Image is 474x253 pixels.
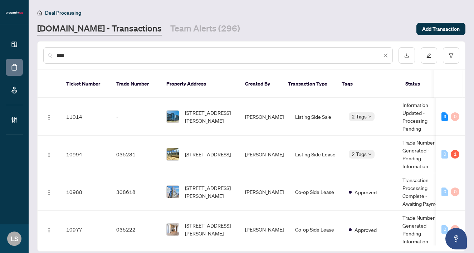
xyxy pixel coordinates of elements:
[355,226,377,234] span: Approved
[451,225,459,234] div: 0
[245,189,284,195] span: [PERSON_NAME]
[441,150,448,159] div: 0
[289,173,343,211] td: Co-op Side Lease
[46,115,52,120] img: Logo
[167,186,179,198] img: thumbnail-img
[60,136,111,173] td: 10994
[399,47,415,64] button: download
[289,98,343,136] td: Listing Side Sale
[46,152,52,158] img: Logo
[383,53,388,58] span: close
[37,10,42,15] span: home
[11,234,18,244] span: LS
[441,188,448,196] div: 0
[45,10,81,16] span: Deal Processing
[185,150,231,158] span: [STREET_ADDRESS]
[441,225,448,234] div: 0
[239,70,282,98] th: Created By
[449,53,454,58] span: filter
[167,111,179,123] img: thumbnail-img
[336,70,400,98] th: Tags
[289,136,343,173] td: Listing Side Lease
[443,47,459,64] button: filter
[185,222,234,237] span: [STREET_ADDRESS][PERSON_NAME]
[451,112,459,121] div: 0
[404,53,409,58] span: download
[6,11,23,15] img: logo
[355,188,377,196] span: Approved
[60,70,111,98] th: Ticket Number
[245,151,284,157] span: [PERSON_NAME]
[416,23,465,35] button: Add Transaction
[60,173,111,211] td: 10988
[46,227,52,233] img: Logo
[111,136,161,173] td: 035231
[245,226,284,233] span: [PERSON_NAME]
[37,23,162,35] a: [DOMAIN_NAME] - Transactions
[368,152,372,156] span: down
[397,98,450,136] td: Information Updated - Processing Pending
[421,47,437,64] button: edit
[441,112,448,121] div: 3
[111,173,161,211] td: 308618
[185,184,234,200] span: [STREET_ADDRESS][PERSON_NAME]
[352,150,367,158] span: 2 Tags
[185,109,234,125] span: [STREET_ADDRESS][PERSON_NAME]
[451,150,459,159] div: 1
[111,98,161,136] td: -
[289,211,343,248] td: Co-op Side Lease
[245,113,284,120] span: [PERSON_NAME]
[426,53,431,58] span: edit
[352,112,367,121] span: 2 Tags
[60,98,111,136] td: 11014
[43,186,55,198] button: Logo
[43,149,55,160] button: Logo
[400,70,453,98] th: Status
[60,211,111,248] td: 10977
[43,111,55,122] button: Logo
[282,70,336,98] th: Transaction Type
[167,223,179,235] img: thumbnail-img
[161,70,239,98] th: Property Address
[46,190,52,195] img: Logo
[43,224,55,235] button: Logo
[368,115,372,118] span: down
[397,211,450,248] td: Trade Number Generated - Pending Information
[451,188,459,196] div: 0
[170,23,240,35] a: Team Alerts (296)
[445,228,467,249] button: Open asap
[397,136,450,173] td: Trade Number Generated - Pending Information
[167,148,179,160] img: thumbnail-img
[422,23,460,35] span: Add Transaction
[397,173,450,211] td: Transaction Processing Complete - Awaiting Payment
[111,211,161,248] td: 035222
[111,70,161,98] th: Trade Number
